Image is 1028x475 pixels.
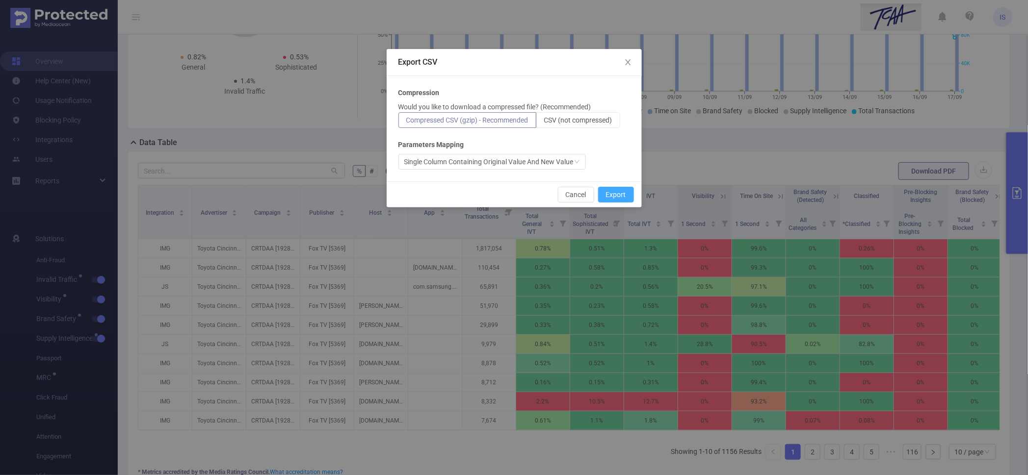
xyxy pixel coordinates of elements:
[398,57,630,68] div: Export CSV
[406,116,528,124] span: Compressed CSV (gzip) - Recommended
[624,58,632,66] i: icon: close
[558,187,594,202] button: Cancel
[614,49,642,76] button: Close
[398,140,464,150] b: Parameters Mapping
[598,187,634,202] button: Export
[398,88,440,98] b: Compression
[544,116,612,124] span: CSV (not compressed)
[404,154,574,169] div: Single Column Containing Original Value And New Value
[398,102,591,112] p: Would you like to download a compressed file? (Recommended)
[574,159,580,166] i: icon: down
